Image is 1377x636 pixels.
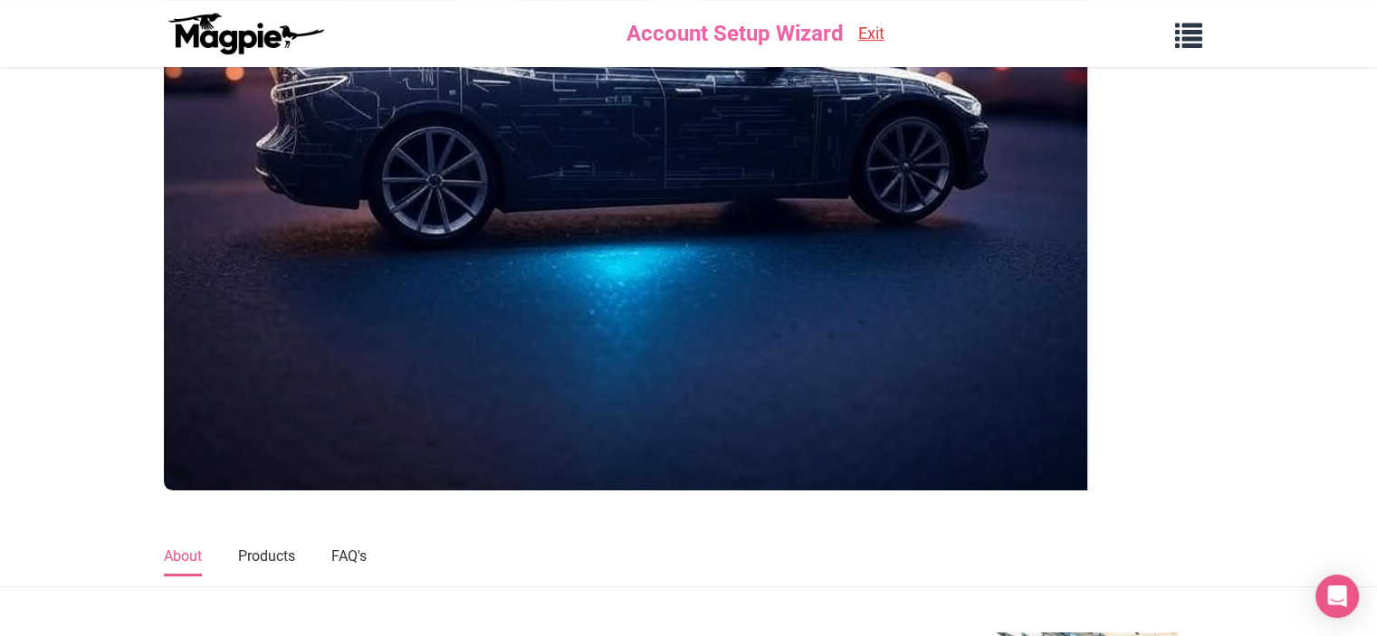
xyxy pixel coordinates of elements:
span: Account Setup Wizard [626,16,844,51]
a: About [164,538,202,576]
img: logo-ab69f6fb50320c5b225c76a69d11143b.png [164,12,327,55]
div: Open Intercom Messenger [1315,574,1359,618]
a: Products [238,538,295,576]
a: FAQ's [331,538,367,576]
a: Exit [858,21,885,47]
